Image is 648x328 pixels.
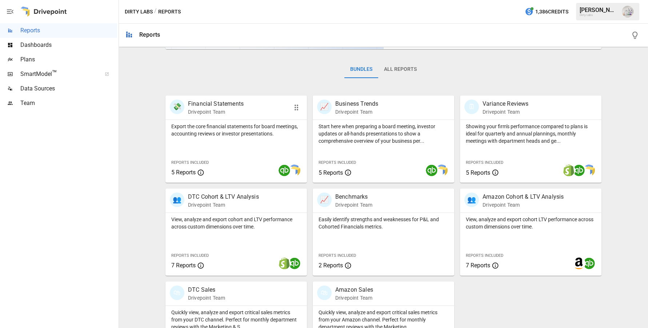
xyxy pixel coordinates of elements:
span: 5 Reports [171,169,196,176]
img: amazon [573,258,585,269]
span: 2 Reports [319,262,343,269]
span: Team [20,99,117,108]
span: 5 Reports [319,169,343,176]
span: 1,386 Credits [535,7,568,16]
p: Drivepoint Team [483,108,528,116]
span: 5 Reports [466,169,490,176]
img: smart model [583,165,595,176]
button: Bundles [344,61,378,78]
div: 📈 [317,100,332,114]
img: smart model [436,165,448,176]
p: Business Trends [335,100,378,108]
span: 7 Reports [466,262,490,269]
p: DTC Sales [188,286,225,294]
img: shopify [563,165,575,176]
p: Amazon Cohort & LTV Analysis [483,193,564,201]
p: Benchmarks [335,193,372,201]
img: shopify [279,258,290,269]
p: Drivepoint Team [188,201,259,208]
button: Emmanuelle Johnson [617,1,638,22]
p: Drivepoint Team [188,294,225,301]
p: Easily identify strengths and weaknesses for P&L and Cohorted Financials metrics. [319,216,448,230]
span: Data Sources [20,84,117,93]
p: View, analyze and export cohort LTV performance across custom dimensions over time. [466,216,596,230]
span: Reports Included [171,160,209,165]
span: SmartModel [20,70,97,78]
span: Reports Included [319,160,356,165]
p: Showing your firm's performance compared to plans is ideal for quarterly and annual plannings, mo... [466,123,596,145]
img: quickbooks [426,165,437,176]
p: Financial Statements [188,100,244,108]
img: quickbooks [279,165,290,176]
p: Start here when preparing a board meeting, investor updates or all-hands presentations to show a ... [319,123,448,145]
button: Dirty Labs [125,7,153,16]
p: Variance Reviews [483,100,528,108]
span: Plans [20,55,117,64]
div: 💸 [170,100,184,114]
p: DTC Cohort & LTV Analysis [188,193,259,201]
img: quickbooks [289,258,300,269]
span: Reports Included [466,160,503,165]
p: Drivepoint Team [188,108,244,116]
p: Drivepoint Team [335,108,378,116]
p: View, analyze and export cohort and LTV performance across custom dimensions over time. [171,216,301,230]
p: Drivepoint Team [335,201,372,208]
span: Reports Included [171,253,209,258]
p: Export the core financial statements for board meetings, accounting reviews or investor presentat... [171,123,301,137]
div: 🛍 [170,286,184,300]
img: smart model [289,165,300,176]
div: / [154,7,157,16]
div: [PERSON_NAME] [580,7,617,13]
div: 📈 [317,193,332,207]
div: 🛍 [317,286,332,300]
button: All Reports [378,61,423,78]
span: Reports Included [319,253,356,258]
span: 7 Reports [171,262,196,269]
div: 👥 [170,193,184,207]
span: Reports [20,26,117,35]
div: 🗓 [464,100,479,114]
p: Drivepoint Team [483,201,564,208]
div: Reports [139,31,160,38]
p: Amazon Sales [335,286,373,294]
img: quickbooks [573,165,585,176]
div: 👥 [464,193,479,207]
span: Reports Included [466,253,503,258]
img: Emmanuelle Johnson [622,6,633,17]
img: quickbooks [583,258,595,269]
div: Dirty Labs [580,13,617,17]
span: ™ [52,69,57,78]
button: 1,386Credits [522,5,571,19]
span: Dashboards [20,41,117,49]
p: Drivepoint Team [335,294,373,301]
